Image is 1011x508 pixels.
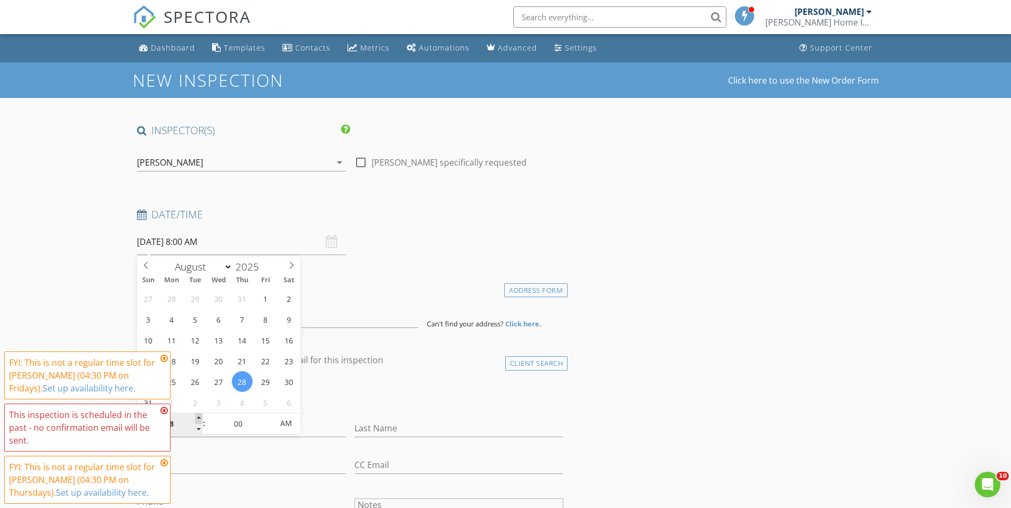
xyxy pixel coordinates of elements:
[151,43,195,53] div: Dashboard
[208,392,229,413] span: September 3, 2025
[138,330,159,350] span: August 10, 2025
[333,156,346,169] i: arrow_drop_down
[224,43,265,53] div: Templates
[137,229,346,255] input: Select date
[997,472,1009,480] span: 10
[810,43,872,53] div: Support Center
[279,350,300,371] span: August 23, 2025
[138,288,159,309] span: July 27, 2025
[161,330,182,350] span: August 11, 2025
[138,309,159,330] span: August 3, 2025
[278,38,335,58] a: Contacts
[183,277,207,284] span: Tue
[137,208,564,222] h4: Date/Time
[513,6,726,28] input: Search everything...
[550,38,601,58] a: Settings
[208,38,270,58] a: Templates
[419,43,470,53] div: Automations
[343,38,394,58] a: Metrics
[371,157,527,168] label: [PERSON_NAME] specifically requested
[161,309,182,330] span: August 4, 2025
[232,371,253,392] span: August 28, 2025
[255,309,276,330] span: August 8, 2025
[208,330,229,350] span: August 13, 2025
[208,371,229,392] span: August 27, 2025
[795,6,864,17] div: [PERSON_NAME]
[160,277,183,284] span: Mon
[255,371,276,392] span: August 29, 2025
[482,38,541,58] a: Advanced
[427,319,504,329] span: Can't find your address?
[277,277,301,284] span: Sat
[161,392,182,413] span: September 1, 2025
[504,283,568,298] div: Address Form
[208,309,229,330] span: August 6, 2025
[255,330,276,350] span: August 15, 2025
[279,392,300,413] span: September 6, 2025
[765,17,872,28] div: R.L. Fields Home Inspection
[9,408,157,447] div: This inspection is scheduled in the past - no confirmation email will be sent.
[232,350,253,371] span: August 21, 2025
[360,43,390,53] div: Metrics
[279,309,300,330] span: August 9, 2025
[185,371,206,392] span: August 26, 2025
[185,392,206,413] span: September 2, 2025
[207,277,230,284] span: Wed
[279,371,300,392] span: August 30, 2025
[505,319,541,329] strong: Click here.
[254,277,277,284] span: Fri
[137,281,564,294] h4: Location
[232,309,253,330] span: August 7, 2025
[161,350,182,371] span: August 18, 2025
[295,43,330,53] div: Contacts
[402,38,474,58] a: Automations (Basic)
[161,288,182,309] span: July 28, 2025
[505,356,568,371] div: Client Search
[203,413,206,434] span: :
[137,277,160,284] span: Sun
[728,76,879,85] a: Click here to use the New Order Form
[185,288,206,309] span: July 29, 2025
[137,124,350,137] h4: INSPECTOR(S)
[9,356,157,395] div: FYI: This is not a regular time slot for [PERSON_NAME] (04:30 PM on Fridays).
[161,371,182,392] span: August 25, 2025
[9,461,157,499] div: FYI: This is not a regular time slot for [PERSON_NAME] (04:30 PM on Thursdays).
[43,382,135,394] a: Set up availability here.
[565,43,597,53] div: Settings
[232,330,253,350] span: August 14, 2025
[232,392,253,413] span: September 4, 2025
[219,355,383,365] label: Enable Client CC email for this inspection
[255,288,276,309] span: August 1, 2025
[133,71,369,89] h1: New Inspection
[271,413,301,434] span: Click to toggle
[279,330,300,350] span: August 16, 2025
[498,43,537,53] div: Advanced
[185,330,206,350] span: August 12, 2025
[135,38,199,58] a: Dashboard
[137,158,203,167] div: [PERSON_NAME]
[255,350,276,371] span: August 22, 2025
[255,392,276,413] span: September 5, 2025
[230,277,254,284] span: Thu
[232,288,253,309] span: July 31, 2025
[208,288,229,309] span: July 30, 2025
[138,350,159,371] span: August 17, 2025
[795,38,877,58] a: Support Center
[232,260,268,274] input: Year
[185,350,206,371] span: August 19, 2025
[164,5,251,28] span: SPECTORA
[56,487,149,498] a: Set up availability here.
[133,5,156,29] img: The Best Home Inspection Software - Spectora
[279,288,300,309] span: August 2, 2025
[133,14,251,37] a: SPECTORA
[975,472,1000,497] iframe: Intercom live chat
[208,350,229,371] span: August 20, 2025
[185,309,206,330] span: August 5, 2025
